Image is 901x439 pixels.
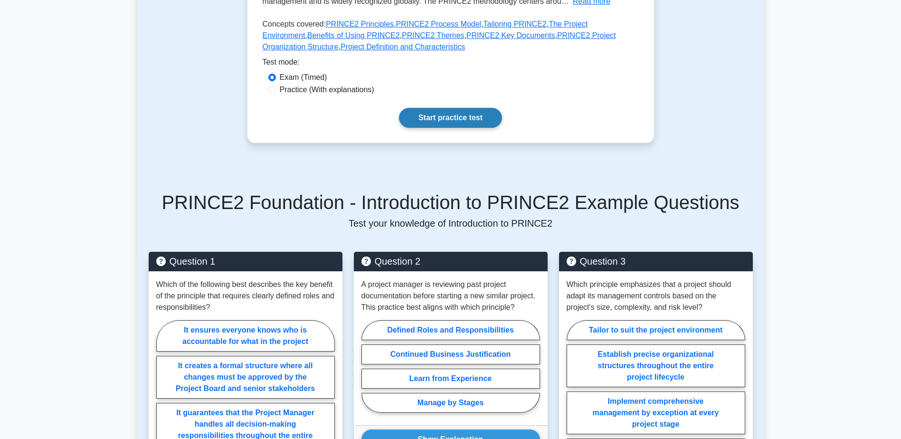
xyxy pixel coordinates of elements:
p: Concepts covered: , , , , , , , , [263,19,639,57]
h5: Question 3 [567,256,745,267]
label: Practice (With explanations) [280,84,374,95]
p: Which principle emphasizes that a project should adapt its management controls based on the proje... [567,279,745,313]
label: Establish precise organizational structures throughout the entire project lifecycle [567,344,745,387]
a: Benefits of Using PRINCE2 [307,31,400,39]
div: Test mode: [263,57,639,72]
label: Learn from Experience [361,369,540,389]
h5: Question 1 [156,256,335,267]
label: Manage by Stages [361,393,540,413]
label: Continued Business Justification [361,344,540,364]
h5: Question 2 [361,256,540,267]
a: The Project Environment [263,20,588,39]
h5: PRINCE2 Foundation - Introduction to PRINCE2 Example Questions [149,191,753,214]
a: Start practice test [399,108,502,128]
a: Project Definition and Characteristics [341,43,465,51]
a: PRINCE2 Principles [326,20,394,28]
p: Which of the following best describes the key benefit of the principle that requires clearly defi... [156,279,335,313]
p: A project manager is reviewing past project documentation before starting a new similar project. ... [361,279,540,313]
label: Exam (Timed) [280,72,327,83]
a: PRINCE2 Process Model [396,20,482,28]
p: Test your knowledge of Introduction to PRINCE2 [149,218,753,229]
a: PRINCE2 Key Documents [466,31,555,39]
a: Tailoring PRINCE2 [484,20,547,28]
label: Implement comprehensive management by exception at every project stage [567,391,745,434]
label: It ensures everyone knows who is accountable for what in the project [156,320,335,352]
label: Tailor to suit the project environment [567,320,745,340]
a: PRINCE2 Themes [402,31,464,39]
label: Defined Roles and Responsibilities [361,320,540,340]
label: It creates a formal structure where all changes must be approved by the Project Board and senior ... [156,356,335,399]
